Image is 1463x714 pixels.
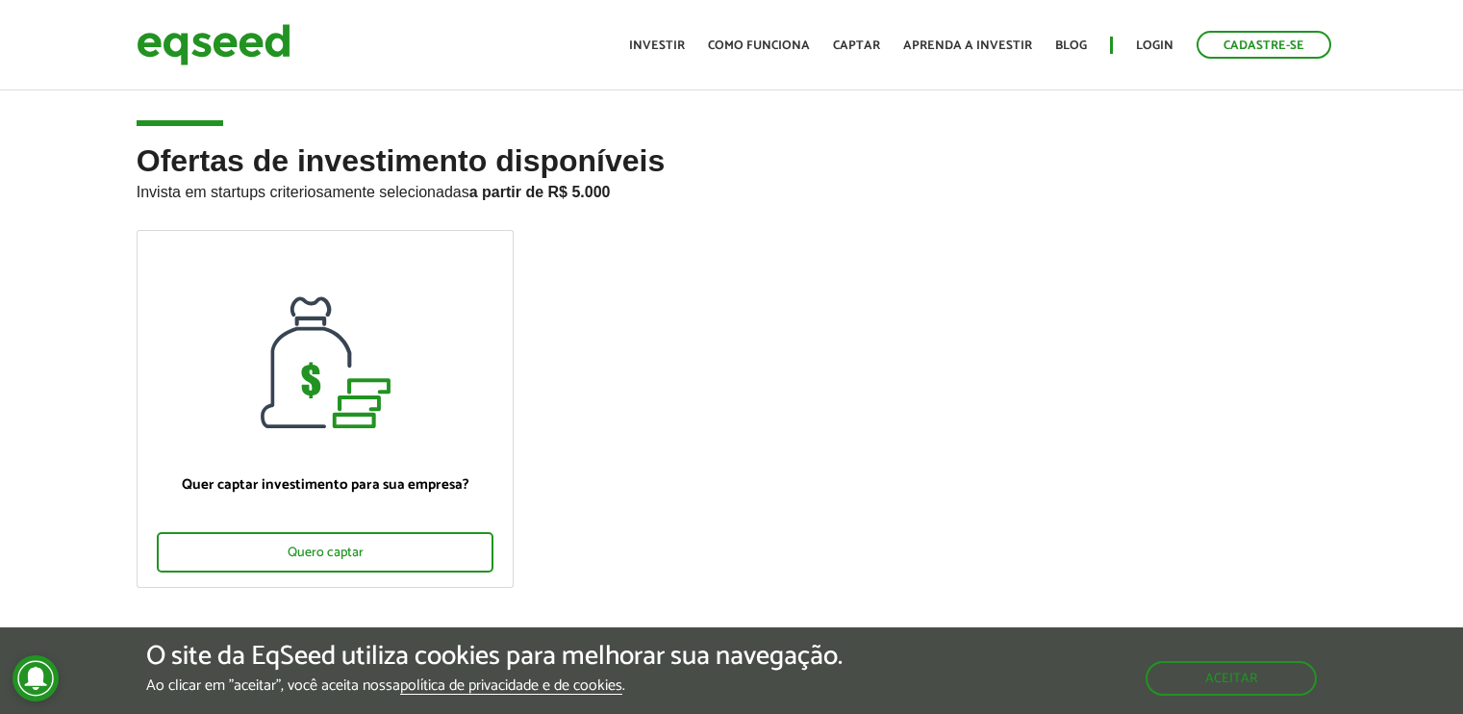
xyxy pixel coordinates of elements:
a: Como funciona [708,39,810,52]
p: Quer captar investimento para sua empresa? [157,476,494,494]
div: Quero captar [157,532,494,573]
img: EqSeed [137,19,290,70]
a: Captar [833,39,880,52]
p: Ao clicar em "aceitar", você aceita nossa . [146,676,843,695]
a: Quer captar investimento para sua empresa? Quero captar [137,230,515,588]
a: Cadastre-se [1197,31,1331,59]
h5: O site da EqSeed utiliza cookies para melhorar sua navegação. [146,642,843,672]
h2: Ofertas de investimento disponíveis [137,144,1327,230]
a: política de privacidade e de cookies [400,678,622,695]
a: Blog [1055,39,1087,52]
p: Invista em startups criteriosamente selecionadas [137,178,1327,201]
button: Aceitar [1146,661,1317,696]
strong: a partir de R$ 5.000 [469,184,611,200]
a: Aprenda a investir [903,39,1032,52]
a: Investir [629,39,685,52]
a: Login [1136,39,1173,52]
